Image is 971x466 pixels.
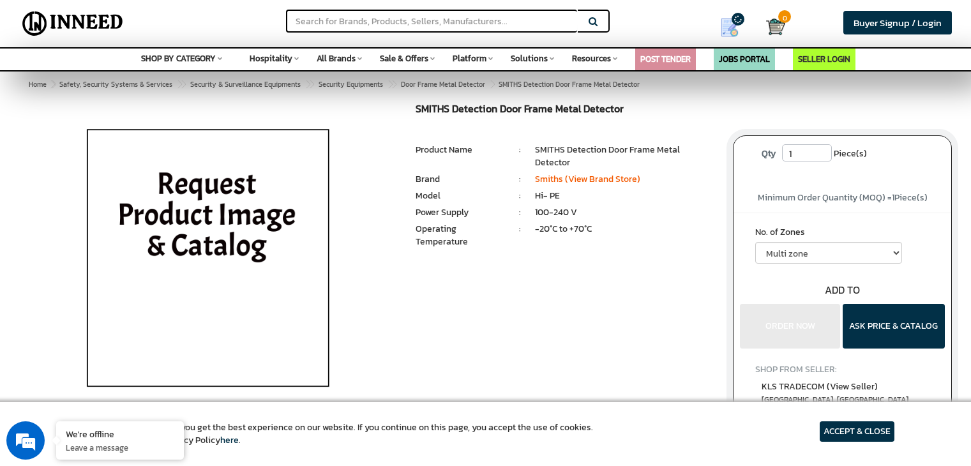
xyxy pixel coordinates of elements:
[762,395,923,405] span: East Delhi
[398,77,488,92] a: Door Frame Metal Detector
[250,52,292,64] span: Hospitality
[416,223,505,248] li: Operating Temperature
[535,172,640,186] a: Smiths (View Brand Store)
[66,428,174,440] div: We're offline
[319,79,383,89] span: Security Equipments
[401,79,485,89] span: Door Frame Metal Detector
[188,77,303,92] a: Security & Surveillance Equipments
[834,144,867,163] span: Piece(s)
[719,53,770,65] a: JOBS PORTAL
[535,223,714,236] li: -20°C to +70°C
[416,144,505,156] li: Product Name
[57,77,175,92] a: Safety, Security Systems & Services
[416,190,505,202] li: Model
[505,190,535,202] li: :
[305,77,312,92] span: >
[703,13,766,42] a: my Quotes
[26,77,49,92] a: Home
[317,52,356,64] span: All Brands
[416,206,505,219] li: Power Supply
[798,53,850,65] a: SELLER LOGIN
[758,191,928,204] span: Minimum Order Quantity (MOQ) = Piece(s)
[572,52,611,64] span: Resources
[59,103,357,423] img: SMITHS Detection Door Frame Metal Detector
[453,52,486,64] span: Platform
[17,8,128,40] img: Inneed.Market
[820,421,894,442] article: ACCEPT & CLOSE
[177,77,183,92] span: >
[766,13,776,41] a: Cart 0
[755,226,930,242] label: No. of Zones
[380,52,428,64] span: Sale & Offers
[535,206,714,219] li: 100-240 V
[220,433,239,447] a: here
[505,144,535,156] li: :
[57,79,640,89] span: SMITHS Detection Door Frame Metal Detector
[720,18,739,37] img: Show My Quotes
[535,144,714,169] li: SMITHS Detection Door Frame Metal Detector
[388,77,394,92] span: >
[755,365,930,374] h4: SHOP FROM SELLER:
[535,190,714,202] li: Hi- PE
[286,10,577,33] input: Search for Brands, Products, Sellers, Manufacturers...
[416,173,505,186] li: Brand
[762,380,878,393] span: KLS TRADECOM
[316,77,386,92] a: Security Equipments
[778,10,791,23] span: 0
[505,206,535,219] li: :
[66,442,174,453] p: Leave a message
[77,421,593,447] article: We use cookies to ensure you get the best experience on our website. If you continue on this page...
[59,79,172,89] span: Safety, Security Systems & Services
[640,53,691,65] a: POST TENDER
[141,52,216,64] span: SHOP BY CATEGORY
[505,223,535,236] li: :
[734,283,951,297] div: ADD TO
[416,103,714,118] h1: SMITHS Detection Door Frame Metal Detector
[190,79,301,89] span: Security & Surveillance Equipments
[51,79,55,89] span: >
[892,191,894,204] span: 1
[854,15,942,30] span: Buyer Signup / Login
[490,77,496,92] span: >
[843,11,952,34] a: Buyer Signup / Login
[843,304,945,349] button: ASK PRICE & CATALOG
[766,17,785,36] img: Cart
[505,173,535,186] li: :
[762,380,923,428] a: KLS TRADECOM (View Seller) [GEOGRAPHIC_DATA], [GEOGRAPHIC_DATA] Verified Seller
[755,144,782,163] label: Qty
[511,52,548,64] span: Solutions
